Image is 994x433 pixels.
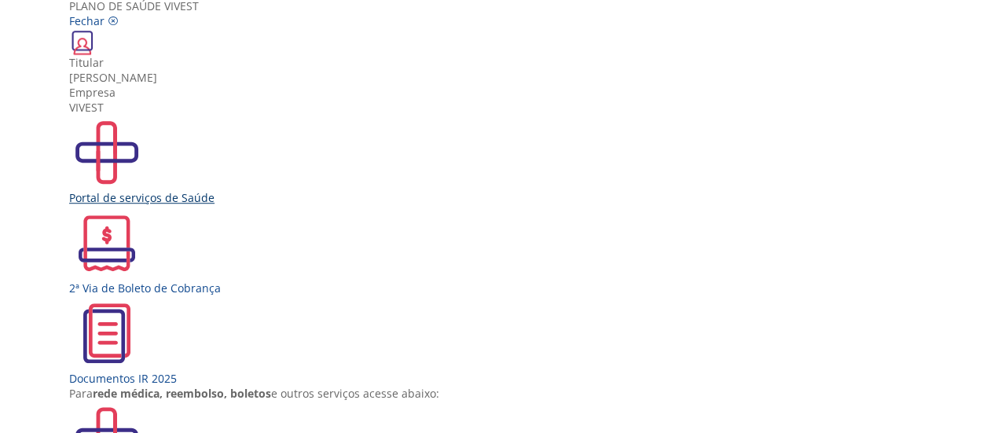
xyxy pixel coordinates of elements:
div: VIVEST [69,100,937,115]
img: ico_carteirinha.png [69,28,96,55]
div: Empresa [69,85,937,100]
a: Fechar [69,13,119,28]
div: Para e outros serviços acesse abaixo: [69,386,937,401]
b: rede médica, reembolso, boletos [93,386,271,401]
img: 2ViaCobranca.svg [69,205,145,281]
div: Titular [69,55,937,70]
img: PortalSaude.svg [69,115,145,190]
a: 2ª Via de Boleto de Cobrança [69,205,937,295]
a: Documentos IR 2025 [69,295,937,386]
span: Fechar [69,13,105,28]
a: Portal de serviços de Saúde [69,115,937,205]
div: 2ª Via de Boleto de Cobrança [69,281,937,295]
img: ir2024.svg [69,295,145,371]
div: Documentos IR 2025 [69,371,937,386]
div: Portal de serviços de Saúde [69,190,937,205]
div: [PERSON_NAME] [69,70,937,85]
